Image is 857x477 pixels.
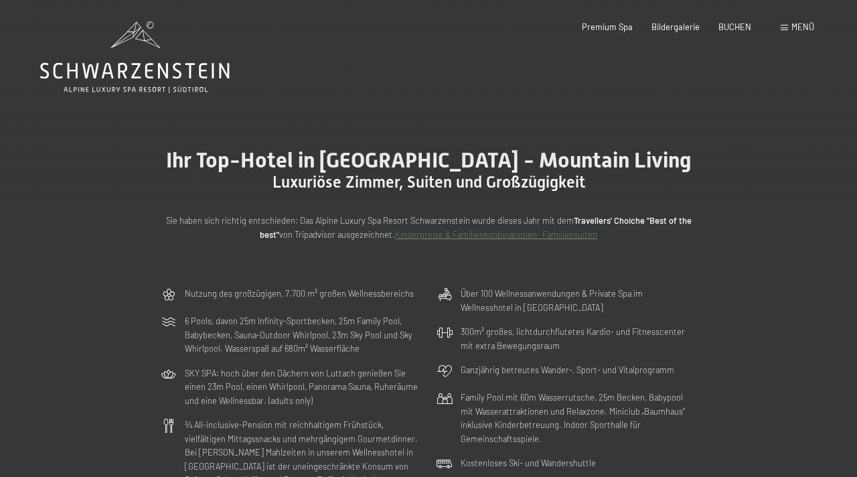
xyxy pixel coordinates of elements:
[161,214,696,241] p: Sie haben sich richtig entschieden: Das Alpine Luxury Spa Resort Schwarzenstein wurde dieses Jahr...
[791,21,814,32] span: Menü
[461,391,696,446] p: Family Pool mit 60m Wasserrutsche, 25m Becken, Babypool mit Wasserattraktionen und Relaxzone. Min...
[166,147,692,173] span: Ihr Top-Hotel in [GEOGRAPHIC_DATA] - Mountain Living
[461,363,674,377] p: Ganzjährig betreutes Wander-, Sport- und Vitalprogramm
[582,21,633,32] a: Premium Spa
[185,366,420,407] p: SKY SPA: hoch über den Dächern von Luttach genießen Sie einen 23m Pool, einen Whirlpool, Panorama...
[651,21,700,32] a: Bildergalerie
[185,314,420,355] p: 6 Pools, davon 25m Infinity-Sportbecken, 25m Family Pool, Babybecken, Sauna-Outdoor Whirlpool, 23...
[718,21,751,32] a: BUCHEN
[461,325,696,352] p: 300m² großes, lichtdurchflutetes Kardio- und Fitnesscenter mit extra Bewegungsraum
[185,287,414,300] p: Nutzung des großzügigen, 7.700 m² großen Wellnessbereichs
[395,229,597,240] a: Kinderpreise & Familienkonbinationen- Familiensuiten
[461,287,696,314] p: Über 100 Wellnessanwendungen & Private Spa im Wellnesshotel in [GEOGRAPHIC_DATA]
[260,215,692,239] strong: Travellers' Choiche "Best of the best"
[272,173,585,192] span: Luxuriöse Zimmer, Suiten und Großzügigkeit
[461,456,596,470] p: Kostenloses Ski- und Wandershuttle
